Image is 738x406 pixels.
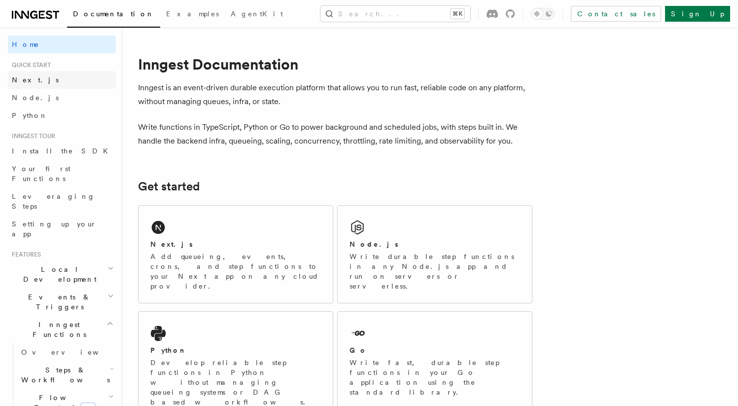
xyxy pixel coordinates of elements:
p: Add queueing, events, crons, and step functions to your Next app on any cloud provider. [150,252,321,291]
a: Node.jsWrite durable step functions in any Node.js app and run on servers or serverless. [337,205,532,303]
span: Home [12,39,39,49]
span: Overview [21,348,123,356]
h2: Node.js [350,239,398,249]
button: Inngest Functions [8,316,116,343]
a: Install the SDK [8,142,116,160]
a: Home [8,36,116,53]
a: Leveraging Steps [8,187,116,215]
p: Write functions in TypeScript, Python or Go to power background and scheduled jobs, with steps bu... [138,120,532,148]
span: AgentKit [231,10,283,18]
button: Events & Triggers [8,288,116,316]
span: Your first Functions [12,165,70,183]
span: Events & Triggers [8,292,107,312]
span: Inngest tour [8,132,55,140]
h1: Inngest Documentation [138,55,532,73]
button: Steps & Workflows [17,361,116,389]
a: Python [8,107,116,124]
a: Sign Up [665,6,730,22]
button: Local Development [8,260,116,288]
span: Features [8,251,41,258]
span: Leveraging Steps [12,192,95,210]
h2: Python [150,345,187,355]
span: Documentation [73,10,154,18]
a: Overview [17,343,116,361]
span: Setting up your app [12,220,97,238]
p: Inngest is an event-driven durable execution platform that allows you to run fast, reliable code ... [138,81,532,109]
span: Quick start [8,61,51,69]
kbd: ⌘K [451,9,464,19]
span: Steps & Workflows [17,365,110,385]
a: Next.js [8,71,116,89]
span: Inngest Functions [8,320,106,339]
span: Local Development [8,264,107,284]
span: Next.js [12,76,59,84]
h2: Go [350,345,367,355]
a: Next.jsAdd queueing, events, crons, and step functions to your Next app on any cloud provider. [138,205,333,303]
span: Python [12,111,48,119]
a: AgentKit [225,3,289,27]
span: Node.js [12,94,59,102]
button: Toggle dark mode [531,8,555,20]
span: Install the SDK [12,147,114,155]
p: Write durable step functions in any Node.js app and run on servers or serverless. [350,252,520,291]
a: Contact sales [571,6,661,22]
button: Search...⌘K [320,6,470,22]
a: Your first Functions [8,160,116,187]
a: Node.js [8,89,116,107]
span: Examples [166,10,219,18]
p: Write fast, durable step functions in your Go application using the standard library. [350,358,520,397]
a: Setting up your app [8,215,116,243]
a: Get started [138,180,200,193]
a: Examples [160,3,225,27]
h2: Next.js [150,239,193,249]
a: Documentation [67,3,160,28]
